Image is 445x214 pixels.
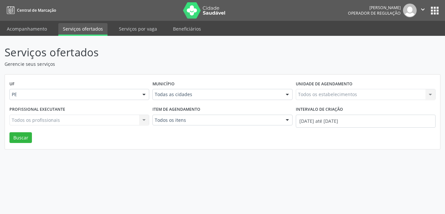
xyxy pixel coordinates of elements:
[2,23,51,35] a: Acompanhamento
[296,105,343,115] label: Intervalo de criação
[114,23,162,35] a: Serviços por vaga
[152,79,175,89] label: Município
[9,105,65,115] label: Profissional executante
[296,115,436,128] input: Selecione um intervalo
[17,7,56,13] span: Central de Marcação
[168,23,206,35] a: Beneficiários
[9,132,32,143] button: Buscar
[9,79,15,89] label: UF
[5,5,56,16] a: Central de Marcação
[152,105,200,115] label: Item de agendamento
[5,61,310,67] p: Gerencie seus serviços
[155,91,279,98] span: Todas as cidades
[12,91,136,98] span: PE
[296,79,352,89] label: Unidade de agendamento
[348,5,401,10] div: [PERSON_NAME]
[5,44,310,61] p: Serviços ofertados
[419,6,426,13] i: 
[429,5,440,16] button: apps
[58,23,108,36] a: Serviços ofertados
[348,10,401,16] span: Operador de regulação
[417,4,429,17] button: 
[403,4,417,17] img: img
[155,117,279,123] span: Todos os itens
